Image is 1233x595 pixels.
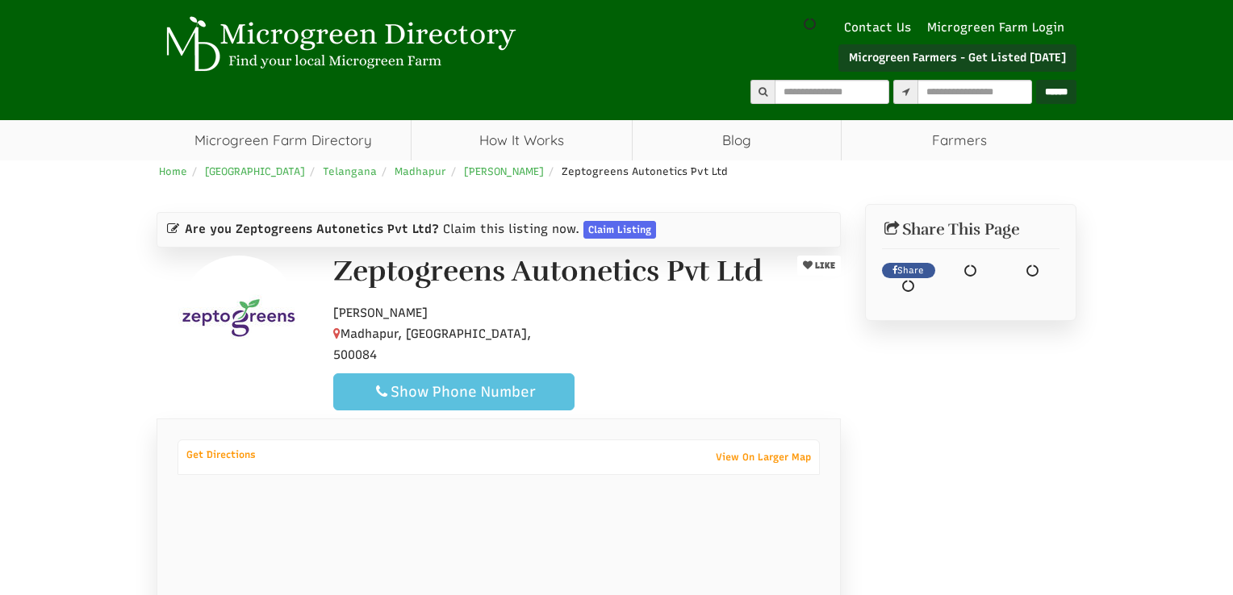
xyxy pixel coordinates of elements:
[838,44,1076,72] a: Microgreen Farmers - Get Listed [DATE]
[708,446,819,468] a: View On Larger Map
[836,20,919,35] a: Contact Us
[562,165,728,177] span: Zeptogreens Autonetics Pvt Ltd
[464,165,544,177] a: [PERSON_NAME]
[842,120,1076,160] span: Farmers
[395,165,446,177] a: Madhapur
[583,221,656,239] a: Claim Listing
[333,256,763,288] h1: Zeptogreens Autonetics Pvt Ltd
[159,165,187,177] a: Home
[157,16,520,73] img: Microgreen Directory
[412,120,632,160] a: How It Works
[178,445,264,464] a: Get Directions
[633,120,842,160] a: Blog
[205,165,305,177] a: [GEOGRAPHIC_DATA]
[927,20,1072,35] a: Microgreen Farm Login
[796,256,840,276] button: LIKE
[157,120,411,160] a: Microgreen Farm Directory
[882,263,936,279] a: Share
[443,221,579,238] span: Claim this listing now.
[882,221,1060,239] h2: Share This Page
[812,260,834,271] span: LIKE
[185,221,439,238] span: Are you Zeptogreens Autonetics Pvt Ltd?
[333,306,428,320] span: [PERSON_NAME]
[178,256,299,377] img: Contact Zeptogreens Autonetics Pvt Ltd
[333,327,531,362] span: Madhapur, [GEOGRAPHIC_DATA], 500084
[323,165,377,177] a: Telangana
[157,418,841,419] ul: Profile Tabs
[347,382,561,402] div: Show Phone Number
